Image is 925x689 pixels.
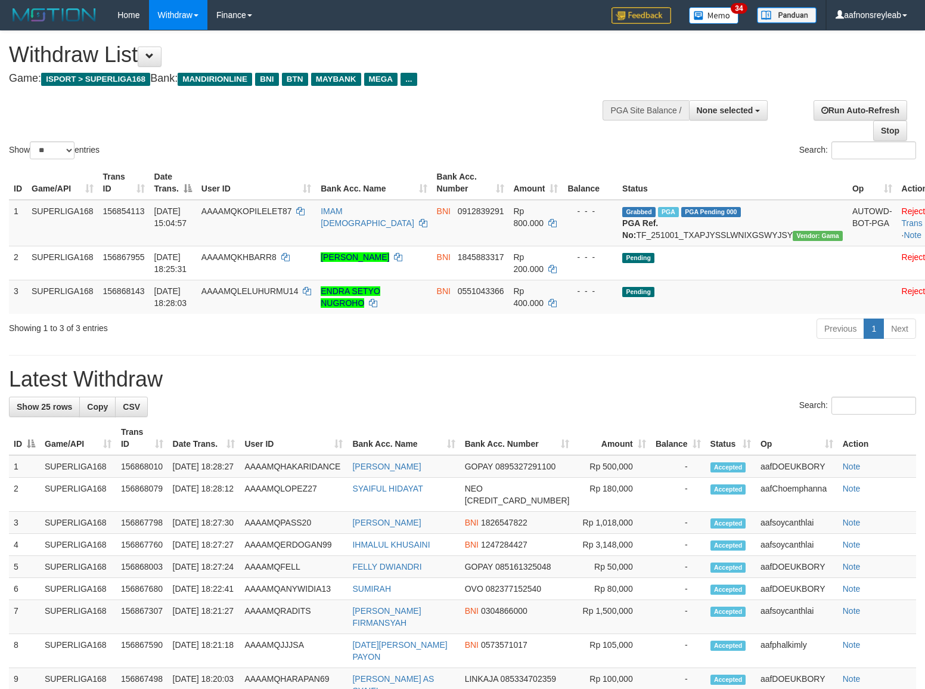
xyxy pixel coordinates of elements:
span: Copy 1826547822 to clipboard [481,518,527,527]
span: BNI [437,286,451,296]
label: Show entries [9,141,100,159]
th: ID: activate to sort column descending [9,421,40,455]
span: GOPAY [465,562,493,571]
a: Note [843,606,861,616]
a: Note [843,540,861,549]
span: Accepted [710,484,746,495]
th: Balance [563,166,617,200]
a: 1 [864,319,884,339]
h1: Latest Withdraw [9,367,916,391]
div: - - - [567,251,613,263]
span: [DATE] 18:25:31 [154,252,187,274]
span: AAAAMQKHBARR8 [201,252,277,262]
td: - [651,556,706,578]
span: Copy 0304866000 to clipboard [481,606,527,616]
span: Copy 082377152540 to clipboard [486,584,541,594]
img: panduan.png [757,7,817,23]
th: Trans ID: activate to sort column ascending [98,166,150,200]
a: Note [843,640,861,650]
td: SUPERLIGA168 [27,200,98,246]
td: TF_251001_TXAPJYSSLWNIXGSWYJSY [617,200,848,246]
a: Copy [79,397,116,417]
th: Bank Acc. Number: activate to sort column ascending [460,421,575,455]
td: aafChoemphanna [756,478,838,512]
td: - [651,512,706,534]
td: Rp 105,000 [574,634,650,668]
span: [DATE] 15:04:57 [154,206,187,228]
div: - - - [567,205,613,217]
input: Search: [831,397,916,415]
td: [DATE] 18:27:24 [168,556,240,578]
td: 156867760 [116,534,168,556]
td: [DATE] 18:21:18 [168,634,240,668]
span: BNI [465,606,479,616]
span: OVO [465,584,483,594]
span: Copy 085161325048 to clipboard [495,562,551,571]
td: AAAAMQRADITS [240,600,347,634]
span: None selected [697,106,753,115]
td: - [651,578,706,600]
td: 156868003 [116,556,168,578]
a: [DATE][PERSON_NAME] PAYON [352,640,447,662]
td: AAAAMQFELL [240,556,347,578]
a: Next [883,319,916,339]
a: FELLY DWIANDRI [352,562,421,571]
a: SYAIFUL HIDAYAT [352,484,423,493]
a: Note [904,230,921,240]
span: Rp 800.000 [514,206,544,228]
div: PGA Site Balance / [603,100,688,121]
a: Previous [817,319,864,339]
h4: Game: Bank: [9,73,605,85]
td: Rp 1,500,000 [574,600,650,634]
td: - [651,455,706,478]
span: 156868143 [103,286,145,296]
span: Copy 0573571017 to clipboard [481,640,527,650]
img: Feedback.jpg [612,7,671,24]
td: Rp 50,000 [574,556,650,578]
span: PGA Pending [681,207,741,217]
td: 2 [9,246,27,280]
span: Accepted [710,641,746,651]
span: Pending [622,287,654,297]
td: aafDOEUKBORY [756,455,838,478]
span: Accepted [710,518,746,529]
td: 2 [9,478,40,512]
a: CSV [115,397,148,417]
th: Balance: activate to sort column ascending [651,421,706,455]
td: SUPERLIGA168 [40,512,116,534]
a: [PERSON_NAME] [352,462,421,471]
span: AAAAMQKOPILELET87 [201,206,292,216]
td: 156867680 [116,578,168,600]
span: Copy 0551043366 to clipboard [458,286,504,296]
span: Copy [87,402,108,412]
a: Note [843,484,861,493]
span: Marked by aafchhiseyha [658,207,679,217]
span: AAAAMQLELUHURMU14 [201,286,299,296]
td: - [651,634,706,668]
span: BNI [465,540,479,549]
td: 8 [9,634,40,668]
span: LINKAJA [465,674,498,684]
h1: Withdraw List [9,43,605,67]
span: Rp 200.000 [514,252,544,274]
th: Trans ID: activate to sort column ascending [116,421,168,455]
select: Showentries [30,141,75,159]
td: - [651,534,706,556]
span: Pending [622,253,654,263]
a: [PERSON_NAME] FIRMANSYAH [352,606,421,628]
label: Search: [799,397,916,415]
td: AAAAMQJJJSA [240,634,347,668]
span: Accepted [710,585,746,595]
span: Accepted [710,462,746,472]
td: [DATE] 18:27:30 [168,512,240,534]
span: [DATE] 18:28:03 [154,286,187,308]
span: ... [401,73,417,86]
a: Note [843,584,861,594]
th: Date Trans.: activate to sort column ascending [168,421,240,455]
button: None selected [689,100,768,121]
td: - [651,478,706,512]
span: BTN [282,73,308,86]
span: Copy 085334702359 to clipboard [501,674,556,684]
td: 3 [9,280,27,314]
div: Showing 1 to 3 of 3 entries [9,317,377,334]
